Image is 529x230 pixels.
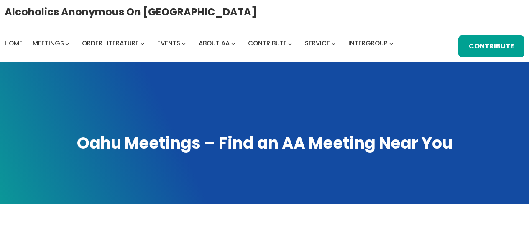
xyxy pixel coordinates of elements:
[305,39,330,48] span: Service
[248,38,287,49] a: Contribute
[288,41,292,45] button: Contribute submenu
[33,39,64,48] span: Meetings
[8,132,521,154] h1: Oahu Meetings – Find an AA Meeting Near You
[33,38,64,49] a: Meetings
[157,39,180,48] span: Events
[141,41,144,45] button: Order Literature submenu
[305,38,330,49] a: Service
[332,41,335,45] button: Service submenu
[389,41,393,45] button: Intergroup submenu
[157,38,180,49] a: Events
[348,39,388,48] span: Intergroup
[65,41,69,45] button: Meetings submenu
[199,38,230,49] a: About AA
[182,41,186,45] button: Events submenu
[199,39,230,48] span: About AA
[231,41,235,45] button: About AA submenu
[5,3,257,21] a: Alcoholics Anonymous on [GEOGRAPHIC_DATA]
[248,39,287,48] span: Contribute
[82,39,139,48] span: Order Literature
[5,38,396,49] nav: Intergroup
[348,38,388,49] a: Intergroup
[5,38,23,49] a: Home
[5,39,23,48] span: Home
[458,35,524,57] a: Contribute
